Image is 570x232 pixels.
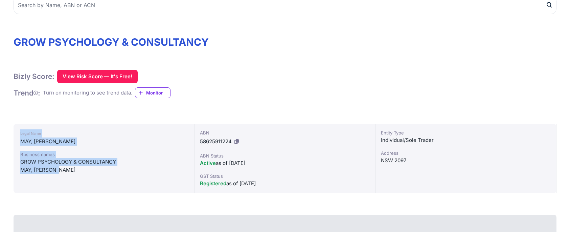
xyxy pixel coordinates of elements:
h1: GROW PSYCHOLOGY & CONSULTANCY [14,36,556,48]
div: Entity Type [381,129,551,136]
div: NSW 2097 [381,156,551,165]
div: ABN [200,129,370,136]
div: Business names [20,151,187,158]
div: Individual/Sole Trader [381,136,551,144]
span: Monitor [146,89,170,96]
h1: Bizly Score: [14,72,54,81]
span: Active [200,160,216,166]
h1: Trend : [14,88,40,98]
a: Monitor [135,87,170,98]
div: GST Status [200,173,370,180]
div: as of [DATE] [200,180,370,188]
div: GROW PSYCHOLOGY & CONSULTANCY [20,158,187,166]
span: 58625911224 [200,138,232,145]
div: as of [DATE] [200,159,370,167]
span: Registered [200,180,226,187]
div: MAY, [PERSON_NAME] [20,166,187,174]
button: View Risk Score — It's Free! [57,70,138,83]
div: MAY, [PERSON_NAME] [20,138,187,146]
div: Legal Name [20,129,187,138]
div: ABN Status [200,152,370,159]
div: Address [381,150,551,156]
div: Turn on monitoring to see trend data. [43,89,132,97]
